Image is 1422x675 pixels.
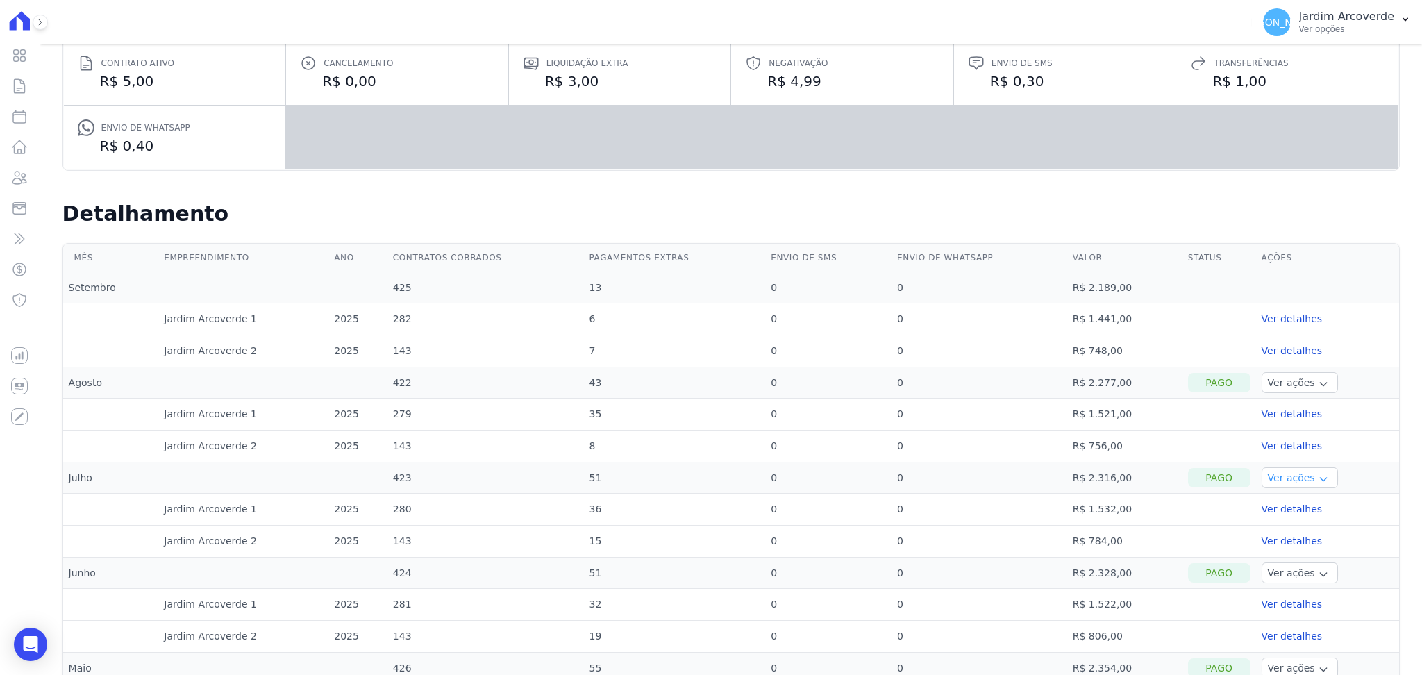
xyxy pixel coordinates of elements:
td: 7 [584,335,766,367]
th: Empreendimento [158,244,328,272]
td: Julho [63,462,159,494]
td: 143 [387,621,584,653]
td: 6 [584,303,766,335]
span: Envio de Whatsapp [101,121,190,135]
th: Mês [63,244,159,272]
td: 2025 [328,526,387,558]
td: Jardim Arcoverde 1 [158,399,328,431]
td: 0 [892,272,1067,303]
td: R$ 2.277,00 [1067,367,1182,399]
td: 0 [765,494,892,526]
a: Ver detalhes [1262,502,1394,517]
div: Pago [1188,468,1250,487]
td: 0 [892,431,1067,462]
td: 0 [765,621,892,653]
td: 51 [584,558,766,589]
span: [PERSON_NAME] [1236,17,1316,27]
td: Junho [63,558,159,589]
td: R$ 1.522,00 [1067,589,1182,621]
td: 2025 [328,494,387,526]
th: Ações [1256,244,1399,272]
td: 32 [584,589,766,621]
button: Ver ações [1262,467,1338,488]
span: Contrato ativo [101,56,174,70]
td: R$ 2.328,00 [1067,558,1182,589]
td: R$ 756,00 [1067,431,1182,462]
span: Envio de SMS [992,56,1053,70]
td: 51 [584,462,766,494]
td: 422 [387,367,584,399]
dd: R$ 3,00 [523,72,717,91]
span: Liquidação extra [546,56,628,70]
td: 143 [387,431,584,462]
td: Jardim Arcoverde 1 [158,589,328,621]
td: 2025 [328,589,387,621]
th: Valor [1067,244,1182,272]
td: 0 [765,367,892,399]
th: Contratos cobrados [387,244,584,272]
td: 0 [765,272,892,303]
td: 0 [765,399,892,431]
td: 0 [892,399,1067,431]
td: R$ 784,00 [1067,526,1182,558]
td: 143 [387,526,584,558]
button: Ver ações [1262,562,1338,583]
td: R$ 806,00 [1067,621,1182,653]
td: R$ 1.441,00 [1067,303,1182,335]
td: 0 [892,494,1067,526]
td: 0 [892,335,1067,367]
dd: R$ 0,40 [78,136,272,156]
td: 0 [892,621,1067,653]
dd: R$ 5,00 [78,72,272,91]
a: Ver detalhes [1262,312,1394,326]
td: 36 [584,494,766,526]
button: Ver ações [1262,372,1338,393]
td: 282 [387,303,584,335]
td: 8 [584,431,766,462]
div: Open Intercom Messenger [14,628,47,661]
th: Pagamentos extras [584,244,766,272]
td: 0 [765,303,892,335]
td: 43 [584,367,766,399]
td: 0 [765,462,892,494]
p: Jardim Arcoverde [1299,10,1394,24]
td: 280 [387,494,584,526]
td: 19 [584,621,766,653]
td: Jardim Arcoverde 1 [158,494,328,526]
a: Ver detalhes [1262,344,1394,358]
h2: Detalhamento [62,201,1400,226]
td: 0 [892,462,1067,494]
dd: R$ 4,99 [745,72,939,91]
td: 423 [387,462,584,494]
td: 0 [892,589,1067,621]
td: Jardim Arcoverde 2 [158,621,328,653]
td: R$ 2.189,00 [1067,272,1182,303]
span: Cancelamento [324,56,393,70]
td: 35 [584,399,766,431]
td: Setembro [63,272,159,303]
td: R$ 1.532,00 [1067,494,1182,526]
td: Jardim Arcoverde 2 [158,431,328,462]
th: Envio de SMS [765,244,892,272]
td: 13 [584,272,766,303]
td: 2025 [328,303,387,335]
td: R$ 1.521,00 [1067,399,1182,431]
td: 0 [765,589,892,621]
span: Negativação [769,56,828,70]
td: Jardim Arcoverde 2 [158,526,328,558]
th: Ano [328,244,387,272]
dd: R$ 0,00 [300,72,494,91]
td: 0 [765,558,892,589]
a: Ver detalhes [1262,597,1394,612]
div: Pago [1188,373,1250,392]
span: Transferências [1214,56,1288,70]
a: Ver detalhes [1262,629,1394,644]
dd: R$ 0,30 [968,72,1162,91]
td: 2025 [328,431,387,462]
td: R$ 2.316,00 [1067,462,1182,494]
td: 279 [387,399,584,431]
th: Envio de Whatsapp [892,244,1067,272]
td: 425 [387,272,584,303]
td: R$ 748,00 [1067,335,1182,367]
a: Ver detalhes [1262,439,1394,453]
